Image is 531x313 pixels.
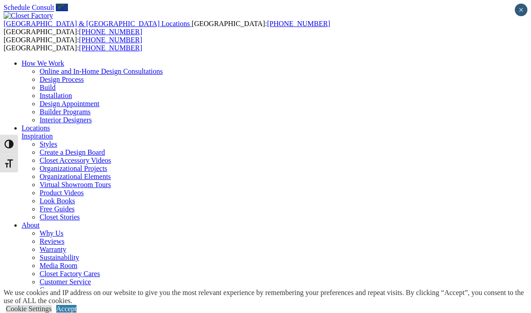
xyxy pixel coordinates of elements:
[4,12,53,20] img: Closet Factory
[40,76,84,83] a: Design Process
[79,44,142,52] a: [PHONE_NUMBER]
[22,124,50,132] a: Locations
[4,20,330,36] span: [GEOGRAPHIC_DATA]: [GEOGRAPHIC_DATA]:
[40,108,90,116] a: Builder Programs
[40,237,64,245] a: Reviews
[40,181,111,188] a: Virtual Showroom Tours
[40,140,57,148] a: Styles
[4,36,142,52] span: [GEOGRAPHIC_DATA]: [GEOGRAPHIC_DATA]:
[22,221,40,229] a: About
[40,84,56,91] a: Build
[4,4,54,11] a: Schedule Consult
[40,286,62,294] a: Careers
[56,4,68,11] a: Call
[515,4,527,16] button: Close
[267,20,330,27] a: [PHONE_NUMBER]
[40,67,163,75] a: Online and In-Home Design Consultations
[40,156,111,164] a: Closet Accessory Videos
[4,20,192,27] a: [GEOGRAPHIC_DATA] & [GEOGRAPHIC_DATA] Locations
[79,36,142,44] a: [PHONE_NUMBER]
[40,173,111,180] a: Organizational Elements
[40,205,75,213] a: Free Guides
[40,197,75,205] a: Look Books
[40,189,84,197] a: Product Videos
[40,262,77,269] a: Media Room
[22,59,64,67] a: How We Work
[40,229,63,237] a: Why Us
[40,100,99,107] a: Design Appointment
[79,28,142,36] a: [PHONE_NUMBER]
[40,278,91,286] a: Customer Service
[40,165,107,172] a: Organizational Projects
[40,92,72,99] a: Installation
[40,148,105,156] a: Create a Design Board
[56,305,76,313] a: Accept
[40,270,100,277] a: Closet Factory Cares
[4,289,531,305] div: We use cookies and IP address on our website to give you the most relevant experience by remember...
[4,20,190,27] span: [GEOGRAPHIC_DATA] & [GEOGRAPHIC_DATA] Locations
[40,213,80,221] a: Closet Stories
[40,116,92,124] a: Interior Designers
[22,132,53,140] a: Inspiration
[6,305,52,313] a: Cookie Settings
[40,246,66,253] a: Warranty
[40,254,79,261] a: Sustainability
